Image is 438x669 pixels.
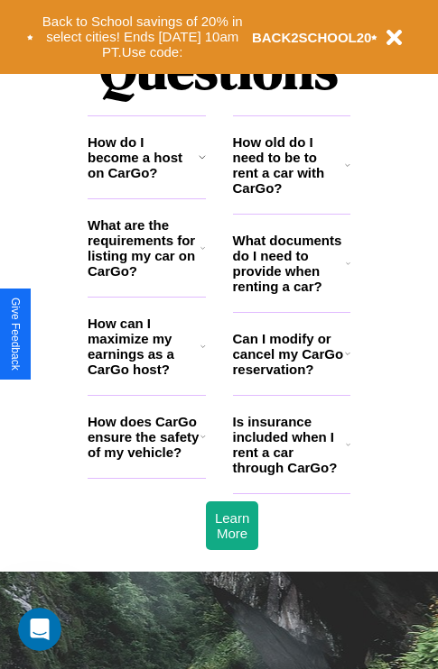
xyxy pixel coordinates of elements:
h3: How can I maximize my earnings as a CarGo host? [88,316,200,377]
h3: Is insurance included when I rent a car through CarGo? [233,414,346,475]
h3: How old do I need to be to rent a car with CarGo? [233,134,346,196]
button: Learn More [206,501,258,550]
iframe: Intercom live chat [18,608,61,651]
h3: How do I become a host on CarGo? [88,134,199,180]
b: BACK2SCHOOL20 [252,30,372,45]
div: Give Feedback [9,298,22,371]
h3: How does CarGo ensure the safety of my vehicle? [88,414,200,460]
h3: What are the requirements for listing my car on CarGo? [88,217,200,279]
button: Back to School savings of 20% in select cities! Ends [DATE] 10am PT.Use code: [33,9,252,65]
h3: Can I modify or cancel my CarGo reservation? [233,331,345,377]
h3: What documents do I need to provide when renting a car? [233,233,347,294]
